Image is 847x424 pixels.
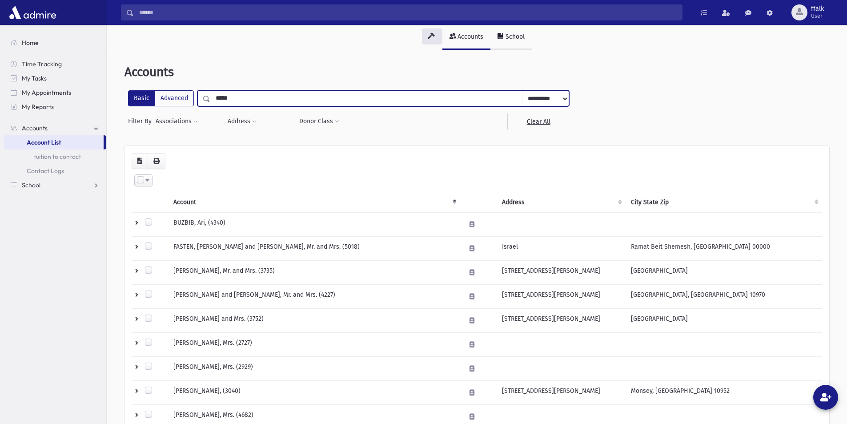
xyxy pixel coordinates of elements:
[811,5,824,12] span: ffalk
[168,357,460,381] td: [PERSON_NAME], Mrs. (2929)
[7,4,58,21] img: AdmirePro
[134,4,682,20] input: Search
[227,113,257,129] button: Address
[626,261,822,285] td: [GEOGRAPHIC_DATA]
[168,381,460,405] td: [PERSON_NAME], (3040)
[22,39,39,47] span: Home
[168,333,460,357] td: [PERSON_NAME], Mrs. (2727)
[124,65,174,79] span: Accounts
[132,153,148,169] button: CSV
[4,149,106,164] a: tuition to contact
[4,178,106,192] a: School
[22,89,71,97] span: My Appointments
[168,309,460,333] td: [PERSON_NAME] and Mrs. (3752)
[4,121,106,135] a: Accounts
[4,164,106,178] a: Contact Logs
[27,167,64,175] span: Contact Logs
[4,85,106,100] a: My Appointments
[456,33,483,40] div: Accounts
[497,285,626,309] td: [STREET_ADDRESS][PERSON_NAME]
[155,90,194,106] label: Advanced
[128,117,155,126] span: Filter By
[22,60,62,68] span: Time Tracking
[626,381,822,405] td: Monsey, [GEOGRAPHIC_DATA] 10952
[27,138,61,146] span: Account List
[811,12,824,20] span: User
[22,181,40,189] span: School
[626,237,822,261] td: Ramat Beit Shemesh, [GEOGRAPHIC_DATA] 00000
[442,25,490,50] a: Accounts
[4,71,106,85] a: My Tasks
[497,192,626,213] th: Address : activate to sort column ascending
[168,261,460,285] td: [PERSON_NAME], Mr. and Mrs. (3735)
[22,74,47,82] span: My Tasks
[497,237,626,261] td: Israel
[497,381,626,405] td: [STREET_ADDRESS][PERSON_NAME]
[168,192,460,213] th: Account: activate to sort column descending
[22,103,54,111] span: My Reports
[22,124,48,132] span: Accounts
[4,36,106,50] a: Home
[497,261,626,285] td: [STREET_ADDRESS][PERSON_NAME]
[128,90,194,106] div: FilterModes
[490,25,532,50] a: School
[504,33,525,40] div: School
[626,309,822,333] td: [GEOGRAPHIC_DATA]
[626,285,822,309] td: [GEOGRAPHIC_DATA], [GEOGRAPHIC_DATA] 10970
[299,113,340,129] button: Donor Class
[168,213,460,237] td: BUZBIB, Ari, (4340)
[4,135,104,149] a: Account List
[507,113,569,129] a: Clear All
[497,309,626,333] td: [STREET_ADDRESS][PERSON_NAME]
[168,237,460,261] td: FASTEN, [PERSON_NAME] and [PERSON_NAME], Mr. and Mrs. (5018)
[4,57,106,71] a: Time Tracking
[128,90,155,106] label: Basic
[168,285,460,309] td: [PERSON_NAME] and [PERSON_NAME], Mr. and Mrs. (4227)
[4,100,106,114] a: My Reports
[626,192,822,213] th: City State Zip : activate to sort column ascending
[148,153,165,169] button: Print
[155,113,198,129] button: Associations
